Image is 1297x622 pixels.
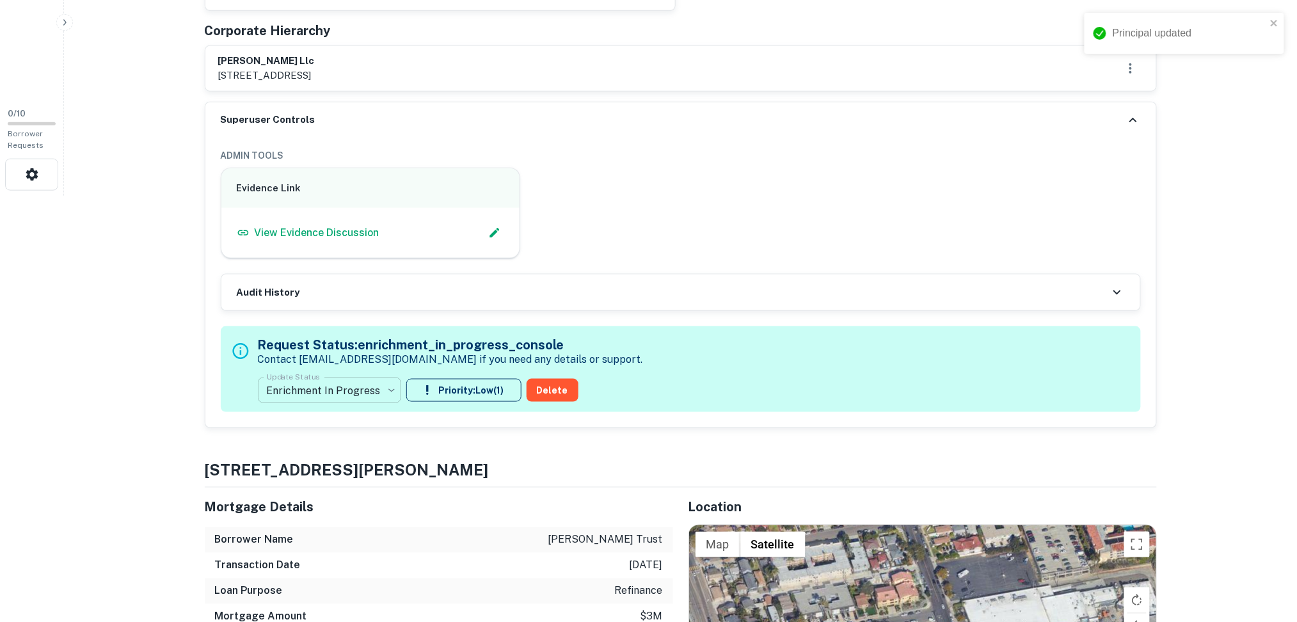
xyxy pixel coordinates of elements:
p: Contact [EMAIL_ADDRESS][DOMAIN_NAME] if you need any details or support. [258,352,643,367]
p: [DATE] [630,558,663,573]
h6: [PERSON_NAME] llc [218,54,315,68]
p: [PERSON_NAME] trust [548,532,663,548]
button: Delete [527,379,578,402]
button: Toggle fullscreen view [1124,532,1150,557]
h6: Audit History [237,285,300,300]
div: Principal updated [1113,26,1266,41]
h6: Transaction Date [215,558,301,573]
div: Enrichment In Progress [258,372,401,408]
h6: ADMIN TOOLS [221,148,1141,163]
a: View Evidence Discussion [237,225,379,241]
button: Rotate map clockwise [1124,587,1150,613]
h6: Borrower Name [215,532,294,548]
h5: Request Status: enrichment_in_progress_console [258,335,643,355]
h4: [STREET_ADDRESS][PERSON_NAME] [205,459,1157,482]
button: close [1270,18,1279,30]
button: Priority:Low(1) [406,379,521,402]
h6: Loan Purpose [215,584,283,599]
h6: Evidence Link [237,181,505,196]
label: Update Status [267,372,320,383]
p: refinance [615,584,663,599]
button: Edit Slack Link [485,223,504,243]
h5: Corporate Hierarchy [205,21,331,40]
h6: Superuser Controls [221,113,315,127]
span: Borrower Requests [8,129,44,150]
span: 0 / 10 [8,109,26,118]
p: [STREET_ADDRESS] [218,68,315,83]
iframe: Chat Widget [1233,479,1297,540]
button: Show satellite imagery [740,532,806,557]
h5: Mortgage Details [205,498,673,517]
h5: Location [688,498,1157,517]
p: View Evidence Discussion [255,225,379,241]
button: Show street map [696,532,740,557]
